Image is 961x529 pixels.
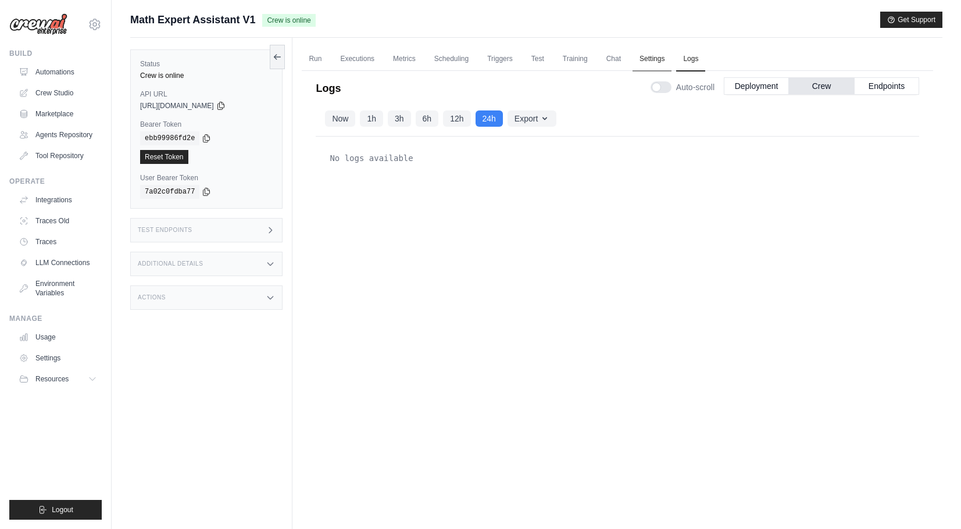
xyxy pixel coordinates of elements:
[854,77,919,95] button: Endpoints
[262,14,315,27] span: Crew is online
[140,101,214,110] span: [URL][DOMAIN_NAME]
[14,63,102,81] a: Automations
[676,81,715,93] span: Auto-scroll
[9,314,102,323] div: Manage
[9,500,102,520] button: Logout
[9,177,102,186] div: Operate
[14,370,102,388] button: Resources
[138,294,166,301] h3: Actions
[14,328,102,346] a: Usage
[140,71,273,80] div: Crew is online
[140,59,273,69] label: Status
[556,47,595,72] a: Training
[138,227,192,234] h3: Test Endpoints
[9,49,102,58] div: Build
[14,212,102,230] a: Traces Old
[476,110,503,127] button: 24h
[9,13,67,35] img: Logo
[138,260,203,267] h3: Additional Details
[316,80,341,96] p: Logs
[880,12,942,28] button: Get Support
[508,110,556,127] button: Export
[789,77,854,95] button: Crew
[140,120,273,129] label: Bearer Token
[14,146,102,165] a: Tool Repository
[676,47,705,72] a: Logs
[480,47,520,72] a: Triggers
[416,110,439,127] button: 6h
[14,126,102,144] a: Agents Repository
[388,110,411,127] button: 3h
[360,110,383,127] button: 1h
[14,105,102,123] a: Marketplace
[386,47,423,72] a: Metrics
[302,47,328,72] a: Run
[140,90,273,99] label: API URL
[35,374,69,384] span: Resources
[14,274,102,302] a: Environment Variables
[325,146,910,170] div: No logs available
[14,84,102,102] a: Crew Studio
[140,131,199,145] code: ebb99986fd2e
[325,110,355,127] button: Now
[427,47,476,72] a: Scheduling
[724,77,789,95] button: Deployment
[130,12,255,28] span: Math Expert Assistant V1
[524,47,551,72] a: Test
[14,233,102,251] a: Traces
[599,47,628,72] a: Chat
[903,473,961,529] iframe: Chat Widget
[140,150,188,164] a: Reset Token
[14,191,102,209] a: Integrations
[633,47,671,72] a: Settings
[14,253,102,272] a: LLM Connections
[333,47,381,72] a: Executions
[14,349,102,367] a: Settings
[140,173,273,183] label: User Bearer Token
[140,185,199,199] code: 7a02c0fdba77
[443,110,470,127] button: 12h
[52,505,73,514] span: Logout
